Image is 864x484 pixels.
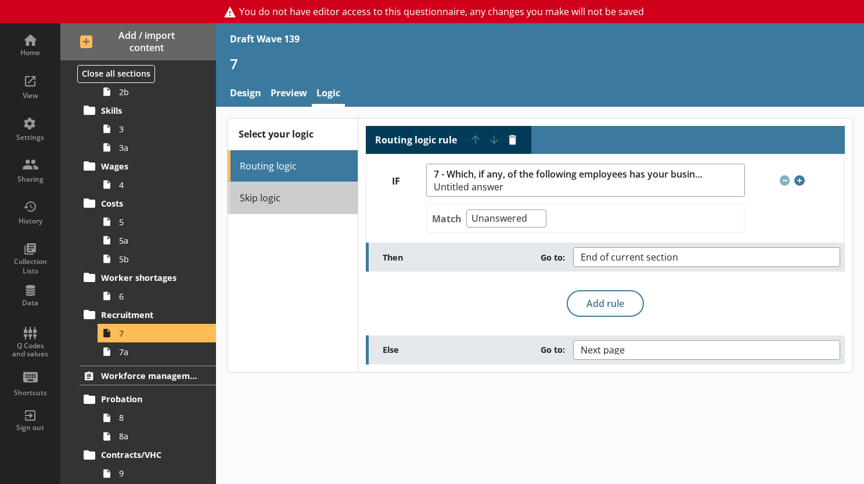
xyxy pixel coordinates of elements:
[230,55,850,73] h1: 7
[228,118,358,150] div: Select your logic
[228,182,358,214] a: Skip logic
[77,65,155,83] button: Close all sections
[80,366,216,385] a: Workforce management
[98,409,216,427] a: 8
[101,370,197,381] span: Workforce management
[119,291,201,302] span: 6
[581,252,697,262] span: End of current section
[98,175,216,194] a: 4
[10,48,51,57] div: Home
[98,82,216,101] a: 2b
[225,82,266,107] a: Design
[10,423,51,432] div: Sign out
[573,340,840,360] button: Next page
[101,393,197,404] span: Probation
[503,131,522,149] button: Delete routing rule
[10,257,51,275] div: Collection Lists
[98,427,216,446] a: 8a
[80,30,197,54] span: Add / import content
[60,3,216,361] li: Workforce trendsWFH22a2bSkills33aWages4Costs55a5bWorker shortages6Recruitment77a
[10,388,51,398] div: Shortcuts
[434,182,707,192] span: Untitled answer
[98,120,216,138] a: 3
[312,82,345,107] a: Logic
[98,324,216,342] a: 7
[10,175,51,184] div: Sharing
[80,157,216,175] a: Wages
[101,105,197,116] span: Skills
[85,194,216,268] li: Costs55a5b
[573,247,840,267] button: End of current section
[85,157,216,194] li: Wages4
[119,468,201,479] span: 9
[119,216,201,227] span: 5
[10,216,51,226] div: History
[541,252,565,263] span: Go to:
[10,133,51,142] div: Settings
[119,142,201,153] span: 3a
[10,298,51,308] div: Data
[101,309,197,320] span: Recruitment
[80,194,216,212] a: Costs
[85,268,216,305] li: Worker shortages6
[80,390,216,409] a: Probation
[432,212,462,225] label: Match
[80,101,216,120] a: Skills
[80,446,216,464] a: Contracts/VHC
[383,252,573,263] label: Then
[567,290,644,317] button: Add rule
[98,287,216,305] a: 6
[375,134,457,146] label: Routing logic rule
[85,390,216,446] li: Probation88a
[98,231,216,250] a: 5a
[60,23,216,60] button: Add / import content
[383,344,573,355] label: Else
[101,161,197,172] span: Wages
[119,431,201,442] span: 8a
[98,342,216,361] a: 7a
[119,346,201,357] span: 7a
[266,82,312,107] a: Preview
[10,91,51,100] div: View
[119,254,201,265] span: 5b
[85,305,216,361] li: Recruitment77a
[101,272,197,283] span: Worker shortages
[426,164,745,197] button: 7 - Which, if any, of the following employees has your business had difficulties recruiting in [D...
[85,101,216,157] li: Skills33a
[119,235,201,246] span: 5a
[119,86,201,97] span: 2b
[434,169,707,180] span: 7 - Which, if any, of the following employees has your business had difficulties recruiting in [D...
[119,179,201,190] span: 4
[98,464,216,483] a: 9
[581,345,643,355] span: Next page
[366,175,426,187] label: IF
[119,328,201,339] span: 7
[541,344,565,355] span: Go to:
[98,138,216,157] a: 3a
[101,198,197,209] span: Costs
[80,305,216,324] a: Recruitment
[101,449,197,460] span: Contracts/VHC
[98,250,216,268] a: 5b
[119,412,201,423] span: 8
[230,32,300,45] div: Draft Wave 139
[119,124,201,135] span: 3
[10,342,51,359] div: Q Codes and values
[98,212,216,231] a: 5
[80,268,216,287] a: Worker shortages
